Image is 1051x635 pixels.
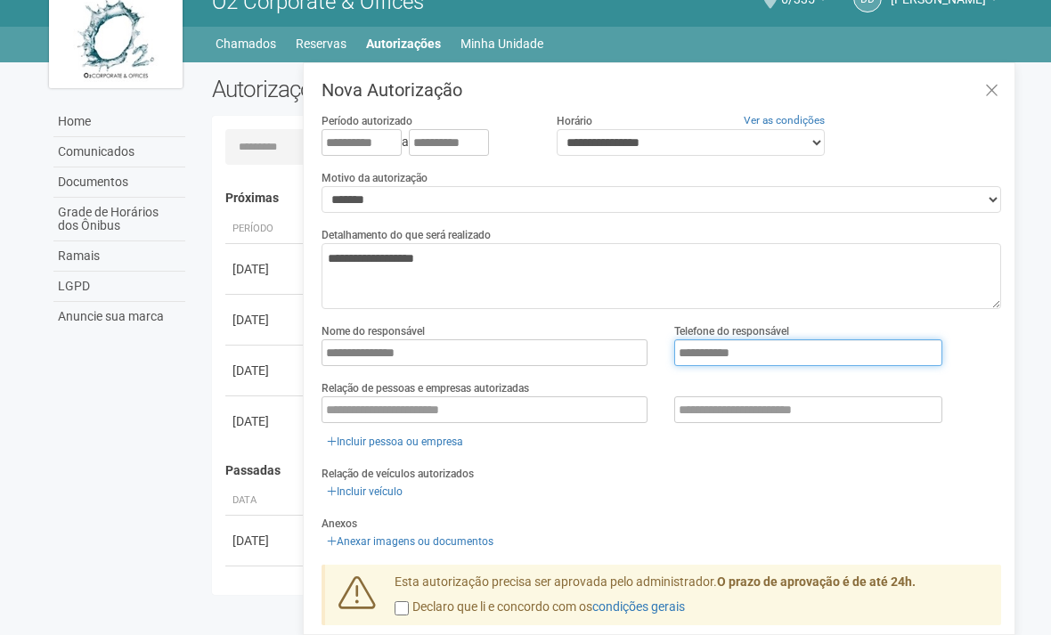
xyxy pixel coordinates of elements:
th: Período [225,215,306,244]
div: a [322,129,530,156]
label: Nome do responsável [322,323,425,339]
input: Declaro que li e concordo com oscondições gerais [395,601,409,615]
th: Data [225,486,306,516]
label: Detalhamento do que será realizado [322,227,491,243]
div: [DATE] [232,362,298,379]
a: Ramais [53,241,185,272]
a: Incluir pessoa ou empresa [322,432,468,452]
label: Período autorizado [322,113,412,129]
div: [DATE] [232,260,298,278]
a: Anuncie sua marca [53,302,185,331]
a: LGPD [53,272,185,302]
a: Minha Unidade [460,31,543,56]
h2: Autorizações [212,76,593,102]
label: Relação de veículos autorizados [322,466,474,482]
a: Autorizações [366,31,441,56]
a: Documentos [53,167,185,198]
a: Home [53,107,185,137]
div: [DATE] [232,412,298,430]
div: [DATE] [232,311,298,329]
a: Ver as condições [744,114,825,126]
div: Esta autorização precisa ser aprovada pelo administrador. [381,574,1001,625]
label: Horário [557,113,592,129]
a: condições gerais [592,599,685,614]
div: [DATE] [232,532,298,550]
label: Motivo da autorização [322,170,428,186]
label: Anexos [322,516,357,532]
label: Declaro que li e concordo com os [395,598,685,616]
label: Telefone do responsável [674,323,789,339]
a: Comunicados [53,137,185,167]
a: Grade de Horários dos Ônibus [53,198,185,241]
a: Chamados [216,31,276,56]
a: Incluir veículo [322,482,408,501]
h3: Nova Autorização [322,81,1001,99]
a: Reservas [296,31,346,56]
h4: Passadas [225,464,989,477]
h4: Próximas [225,191,989,205]
a: Anexar imagens ou documentos [322,532,499,551]
strong: O prazo de aprovação é de até 24h. [717,574,916,589]
label: Relação de pessoas e empresas autorizadas [322,380,529,396]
